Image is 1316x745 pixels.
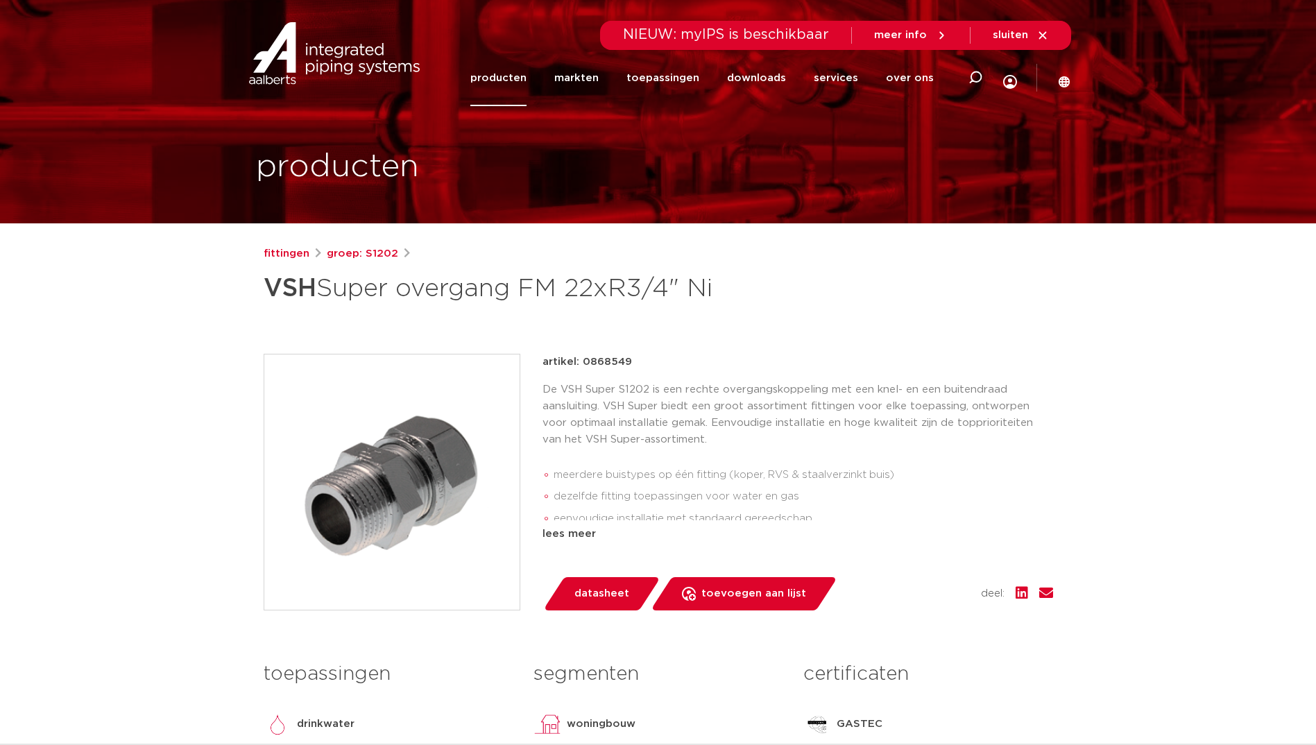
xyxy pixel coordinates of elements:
[264,710,291,738] img: drinkwater
[533,660,783,688] h3: segmenten
[327,246,398,262] a: groep: S1202
[554,50,599,106] a: markten
[264,246,309,262] a: fittingen
[264,354,520,610] img: Product Image for VSH Super overgang FM 22xR3/4" Ni
[626,50,699,106] a: toepassingen
[554,464,1053,486] li: meerdere buistypes op één fitting (koper, RVS & staalverzinkt buis)
[814,50,858,106] a: services
[574,583,629,605] span: datasheet
[264,276,316,301] strong: VSH
[874,30,927,40] span: meer info
[727,50,786,106] a: downloads
[297,716,354,733] p: drinkwater
[874,29,948,42] a: meer info
[256,145,419,189] h1: producten
[981,585,1005,602] span: deel:
[1003,46,1017,110] div: my IPS
[803,660,1052,688] h3: certificaten
[542,526,1053,542] div: lees meer
[567,716,635,733] p: woningbouw
[264,660,513,688] h3: toepassingen
[264,268,785,309] h1: Super overgang FM 22xR3/4" Ni
[542,382,1053,448] p: De VSH Super S1202 is een rechte overgangskoppeling met een knel- en een buitendraad aansluiting....
[470,50,934,106] nav: Menu
[701,583,806,605] span: toevoegen aan lijst
[554,486,1053,508] li: dezelfde fitting toepassingen voor water en gas
[542,354,632,370] p: artikel: 0868549
[533,710,561,738] img: woningbouw
[554,508,1053,530] li: eenvoudige installatie met standaard gereedschap
[542,577,660,610] a: datasheet
[993,30,1028,40] span: sluiten
[993,29,1049,42] a: sluiten
[470,50,527,106] a: producten
[803,710,831,738] img: GASTEC
[623,28,829,42] span: NIEUW: myIPS is beschikbaar
[837,716,882,733] p: GASTEC
[886,50,934,106] a: over ons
